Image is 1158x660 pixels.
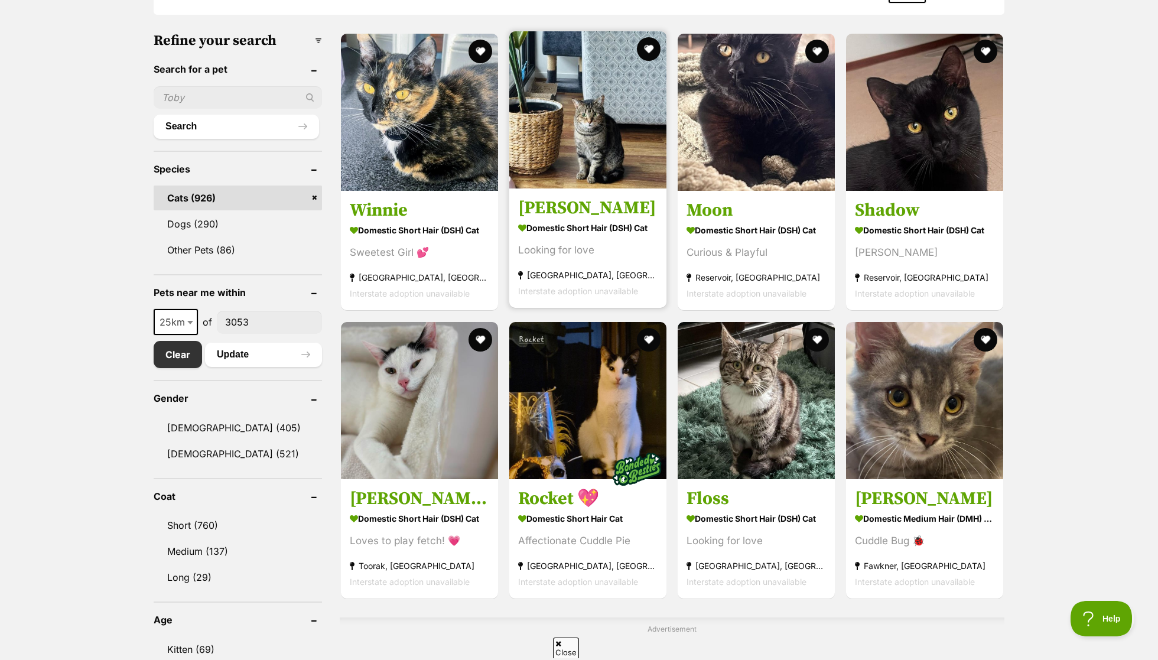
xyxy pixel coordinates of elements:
a: [PERSON_NAME] Domestic Short Hair (DSH) Cat Looking for love [GEOGRAPHIC_DATA], [GEOGRAPHIC_DATA]... [509,188,666,308]
strong: Fawkner, [GEOGRAPHIC_DATA] [855,558,994,574]
strong: [GEOGRAPHIC_DATA], [GEOGRAPHIC_DATA] [518,268,658,284]
strong: [GEOGRAPHIC_DATA], [GEOGRAPHIC_DATA] [350,270,489,286]
span: Close [553,638,579,658]
input: postcode [217,311,322,333]
strong: [GEOGRAPHIC_DATA], [GEOGRAPHIC_DATA] [687,558,826,574]
a: Medium (137) [154,539,322,564]
a: [DEMOGRAPHIC_DATA] (405) [154,415,322,440]
button: favourite [469,328,492,352]
strong: Domestic Short Hair Cat [518,510,658,527]
h3: Refine your search [154,32,322,49]
strong: Domestic Short Hair (DSH) Cat [350,222,489,239]
div: Looking for love [518,243,658,259]
strong: Domestic Short Hair (DSH) Cat [687,510,826,527]
a: Moon Domestic Short Hair (DSH) Cat Curious & Playful Reservoir, [GEOGRAPHIC_DATA] Interstate adop... [678,191,835,311]
img: Lillie 🌷🌷🌷 - Domestic Short Hair (DSH) Cat [341,322,498,479]
span: Interstate adoption unavailable [518,577,638,587]
img: Shadow - Domestic Short Hair (DSH) Cat [846,34,1003,191]
h3: Shadow [855,200,994,222]
strong: Toorak, [GEOGRAPHIC_DATA] [350,558,489,574]
h3: Rocket 💖 [518,487,658,510]
button: favourite [637,37,661,61]
h3: [PERSON_NAME] [518,197,658,220]
span: Interstate adoption unavailable [350,577,470,587]
strong: Domestic Short Hair (DSH) Cat [518,220,658,237]
a: Long (29) [154,565,322,590]
img: Shane - Domestic Medium Hair (DMH) Cat [846,322,1003,479]
img: Bruno - Domestic Short Hair (DSH) Cat [509,31,666,188]
h3: [PERSON_NAME] [855,487,994,510]
span: Interstate adoption unavailable [687,289,806,299]
span: 25km [154,309,198,335]
a: [PERSON_NAME] 🌷🌷🌷 Domestic Short Hair (DSH) Cat Loves to play fetch! 💗 Toorak, [GEOGRAPHIC_DATA] ... [341,479,498,599]
button: favourite [469,40,492,63]
button: favourite [637,328,661,352]
button: Update [205,343,322,366]
img: Winnie - Domestic Short Hair (DSH) Cat [341,34,498,191]
input: Toby [154,86,322,109]
a: Other Pets (86) [154,238,322,262]
header: Search for a pet [154,64,322,74]
span: Interstate adoption unavailable [855,289,975,299]
span: 25km [155,314,197,330]
div: Looking for love [687,533,826,549]
button: favourite [974,40,997,63]
h3: Winnie [350,200,489,222]
header: Species [154,164,322,174]
button: favourite [974,328,997,352]
h3: [PERSON_NAME] 🌷🌷🌷 [350,487,489,510]
strong: Domestic Short Hair (DSH) Cat [687,222,826,239]
img: Rocket 💖 - Domestic Short Hair Cat [509,322,666,479]
strong: Reservoir, [GEOGRAPHIC_DATA] [855,270,994,286]
img: bonded besties [607,440,666,499]
span: Interstate adoption unavailable [855,577,975,587]
span: Interstate adoption unavailable [518,287,638,297]
h3: Moon [687,200,826,222]
header: Age [154,615,322,625]
h3: Floss [687,487,826,510]
a: Short (760) [154,513,322,538]
div: Sweetest Girl 💕 [350,245,489,261]
a: Winnie Domestic Short Hair (DSH) Cat Sweetest Girl 💕 [GEOGRAPHIC_DATA], [GEOGRAPHIC_DATA] Interst... [341,191,498,311]
span: Interstate adoption unavailable [687,577,806,587]
img: Moon - Domestic Short Hair (DSH) Cat [678,34,835,191]
a: [DEMOGRAPHIC_DATA] (521) [154,441,322,466]
div: Loves to play fetch! 💗 [350,533,489,549]
div: Curious & Playful [687,245,826,261]
a: Cats (926) [154,186,322,210]
img: Floss - Domestic Short Hair (DSH) Cat [678,322,835,479]
button: favourite [805,40,829,63]
div: Cuddle Bug 🐞 [855,533,994,549]
header: Coat [154,491,322,502]
header: Gender [154,393,322,404]
a: Floss Domestic Short Hair (DSH) Cat Looking for love [GEOGRAPHIC_DATA], [GEOGRAPHIC_DATA] Interst... [678,479,835,599]
header: Pets near me within [154,287,322,298]
a: Rocket 💖 Domestic Short Hair Cat Affectionate Cuddle Pie [GEOGRAPHIC_DATA], [GEOGRAPHIC_DATA] Int... [509,479,666,599]
strong: Domestic Medium Hair (DMH) Cat [855,510,994,527]
iframe: Help Scout Beacon - Open [1071,601,1134,636]
a: Shadow Domestic Short Hair (DSH) Cat [PERSON_NAME] Reservoir, [GEOGRAPHIC_DATA] Interstate adopti... [846,191,1003,311]
span: Interstate adoption unavailable [350,289,470,299]
a: [PERSON_NAME] Domestic Medium Hair (DMH) Cat Cuddle Bug 🐞 Fawkner, [GEOGRAPHIC_DATA] Interstate a... [846,479,1003,599]
a: Dogs (290) [154,212,322,236]
button: favourite [805,328,829,352]
div: [PERSON_NAME] [855,245,994,261]
button: Search [154,115,319,138]
span: of [203,315,212,329]
strong: Domestic Short Hair (DSH) Cat [350,510,489,527]
strong: Domestic Short Hair (DSH) Cat [855,222,994,239]
strong: Reservoir, [GEOGRAPHIC_DATA] [687,270,826,286]
strong: [GEOGRAPHIC_DATA], [GEOGRAPHIC_DATA] [518,558,658,574]
a: Clear [154,341,202,368]
div: Affectionate Cuddle Pie [518,533,658,549]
